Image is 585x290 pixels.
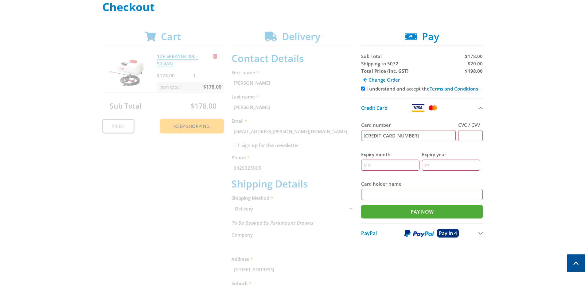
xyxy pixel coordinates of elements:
label: Card number [361,121,456,129]
img: PayPal [404,230,434,237]
input: MM [361,160,419,171]
span: Pay in 4 [439,230,457,237]
input: YY [422,160,480,171]
input: Please accept the terms and conditions. [361,87,365,91]
a: Terms and Conditions [430,86,478,92]
strong: Total Price (inc. GST) [361,68,408,74]
span: Shipping to 5072 [361,60,398,67]
img: Visa [411,104,425,112]
img: Mastercard [427,104,438,112]
span: PayPal [361,230,377,237]
button: Credit Card [361,99,483,117]
strong: $198.00 [465,68,483,74]
label: Card holder name [361,180,483,188]
input: Pay Now [361,205,483,218]
span: Sub Total [361,53,382,59]
h1: Checkout [102,1,483,13]
span: Change Order [369,77,400,83]
label: CVC / CVV [458,121,483,129]
span: Pay [422,30,439,43]
span: Credit Card [361,105,388,111]
span: $178.00 [465,53,483,59]
button: PayPal Pay in 4 [361,223,483,242]
label: Expiry year [422,151,480,158]
label: Expiry month [361,151,419,158]
label: I understand and accept the [366,86,478,92]
a: Change Order [361,75,402,85]
span: $20.00 [468,60,483,67]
